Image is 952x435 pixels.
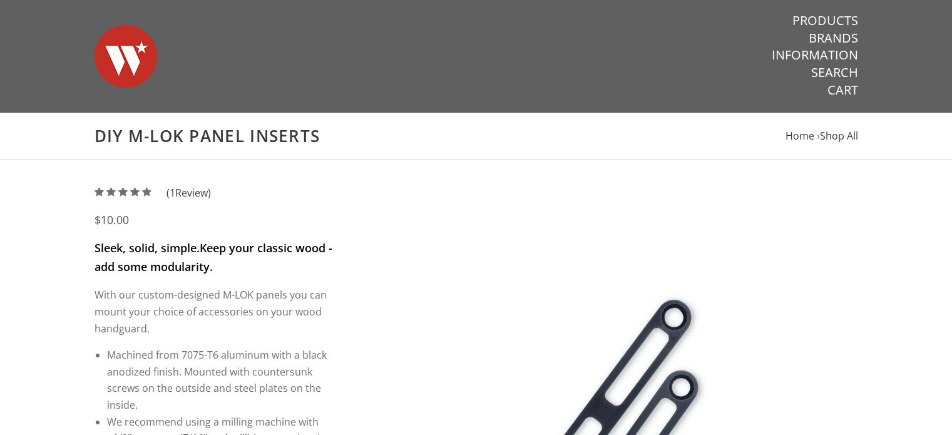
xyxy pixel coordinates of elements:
span: $10.00 [95,212,129,227]
span: With our custom-designed M-LOK panels you can mount your choice of accessories on your wood handg... [95,288,327,335]
a: Information [772,47,858,63]
li: › [817,128,858,145]
li: Machined from 7075-T6 aluminum with a black anodized finish. Mounted with countersunk screws on t... [107,347,334,414]
a: Brands [809,30,858,46]
a: (1Review) [95,186,211,200]
a: Products [792,13,858,29]
a: Home [786,129,814,143]
span: 1 [170,186,175,200]
a: Cart [827,82,858,98]
a: Search [811,64,858,81]
span: ( Review) [166,185,211,202]
img: Warsaw Wood Co. [95,13,157,100]
h1: DIY M-LOK Panel Inserts [95,126,858,146]
strong: Sleek, solid, simple. [95,240,200,255]
strong: Keep your classic wood - add some modularity. [95,240,332,274]
a: Shop All [820,129,858,143]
